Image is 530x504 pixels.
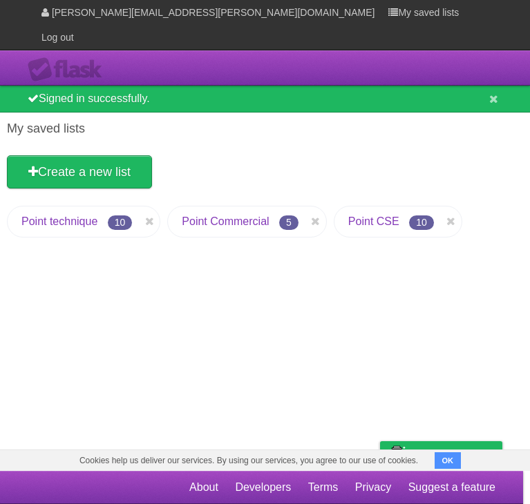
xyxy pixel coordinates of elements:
[7,119,523,138] h1: My saved lists
[66,450,432,471] span: Cookies help us deliver our services. By using our services, you agree to our use of cookies.
[409,215,434,230] span: 10
[182,215,269,227] a: Point Commercial
[7,155,152,188] a: Create a new list
[41,25,74,50] a: Log out
[308,474,339,501] a: Terms
[189,474,218,501] a: About
[348,215,399,227] a: Point CSE
[235,474,291,501] a: Developers
[380,441,502,467] a: Buy me a coffee
[28,57,111,82] div: Flask
[408,474,495,501] a: Suggest a feature
[387,442,406,465] img: Buy me a coffee
[355,474,391,501] a: Privacy
[21,215,97,227] a: Point technique
[409,442,495,466] span: Buy me a coffee
[108,215,133,230] span: 10
[279,215,299,230] span: 5
[435,452,462,469] button: OK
